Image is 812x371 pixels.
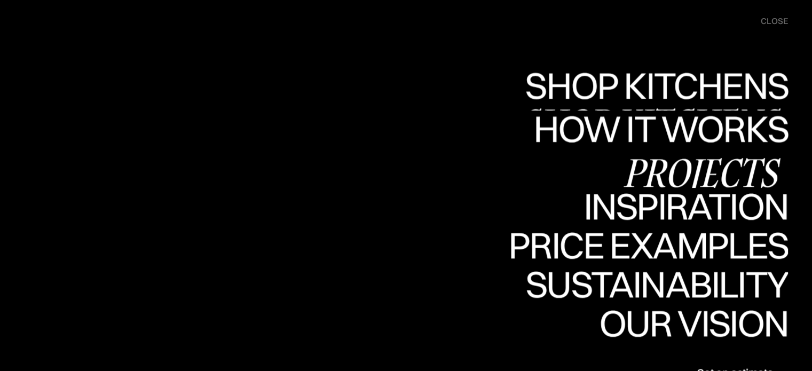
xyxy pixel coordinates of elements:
div: menu [750,11,788,32]
div: Inspiration [569,188,788,225]
a: SustainabilitySustainability [516,265,788,304]
div: Our vision [590,304,788,342]
div: Price examples [508,226,788,264]
div: Shop Kitchens [519,104,788,141]
a: InspirationInspiration [569,188,788,227]
div: Inspiration [569,225,788,263]
div: Projects [615,154,788,191]
div: How it works [531,147,788,185]
div: Shop Kitchens [519,67,788,104]
div: Sustainability [516,265,788,303]
a: Our visionOur vision [590,304,788,343]
div: Sustainability [516,303,788,340]
a: ProjectsProjects [615,149,788,188]
a: Shop KitchensShop Kitchens [519,71,788,110]
a: How it worksHow it works [531,110,788,149]
div: close [761,15,788,27]
div: Price examples [508,264,788,301]
a: Price examplesPrice examples [508,226,788,265]
div: How it works [531,110,788,147]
